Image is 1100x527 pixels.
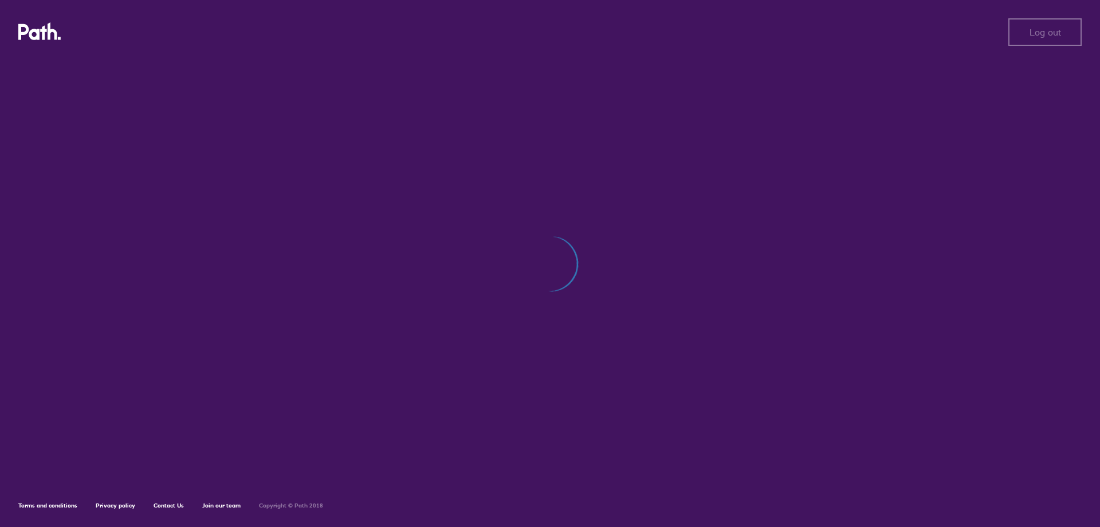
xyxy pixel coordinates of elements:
[154,502,184,509] a: Contact Us
[96,502,135,509] a: Privacy policy
[1008,18,1082,46] button: Log out
[18,502,77,509] a: Terms and conditions
[202,502,241,509] a: Join our team
[259,502,323,509] h6: Copyright © Path 2018
[1030,27,1061,37] span: Log out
